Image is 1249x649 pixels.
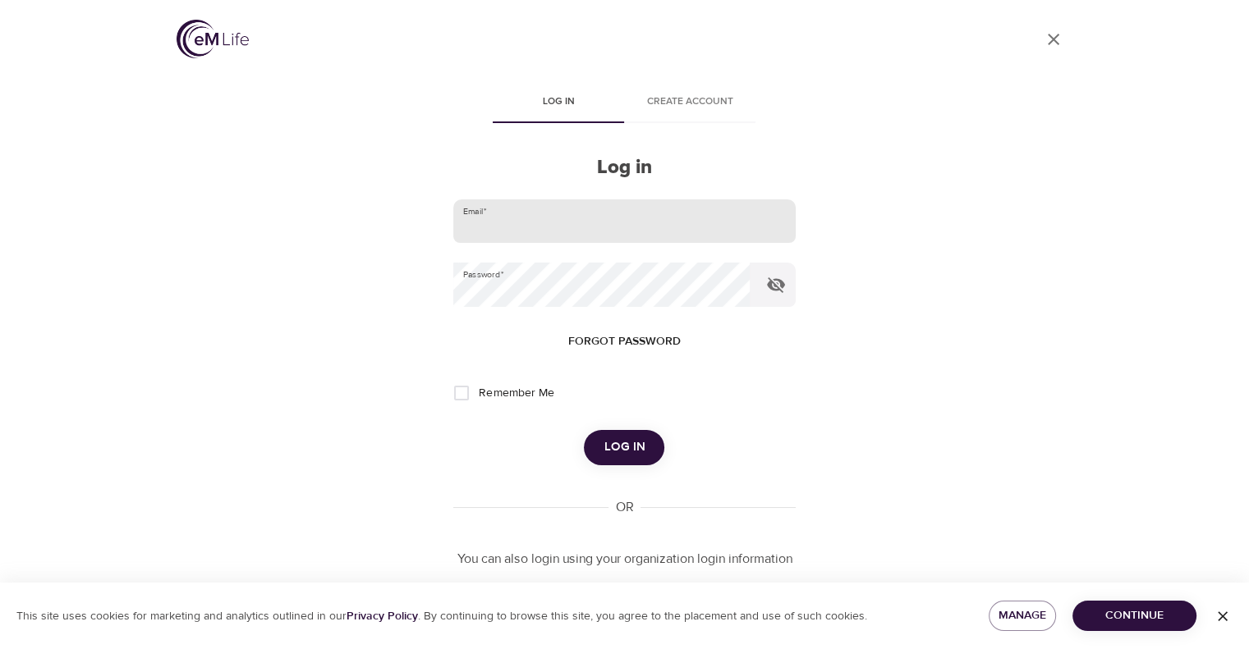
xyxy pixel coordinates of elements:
button: Continue [1072,601,1196,631]
span: Continue [1086,606,1183,626]
button: Manage [989,601,1057,631]
span: Forgot password [568,331,681,352]
a: close [1034,20,1073,59]
img: logo [177,20,249,58]
button: Log in [584,430,664,464]
p: You can also login using your organization login information [453,550,795,569]
h2: Log in [453,156,795,180]
span: Remember Me [479,385,553,402]
span: Create account [634,94,746,111]
a: Privacy Policy [347,609,418,624]
span: Log in [604,436,645,458]
button: Forgot password [562,327,687,357]
span: Log in [503,94,614,111]
span: Manage [1002,606,1044,626]
div: disabled tabs example [453,84,795,123]
div: OR [608,498,640,517]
